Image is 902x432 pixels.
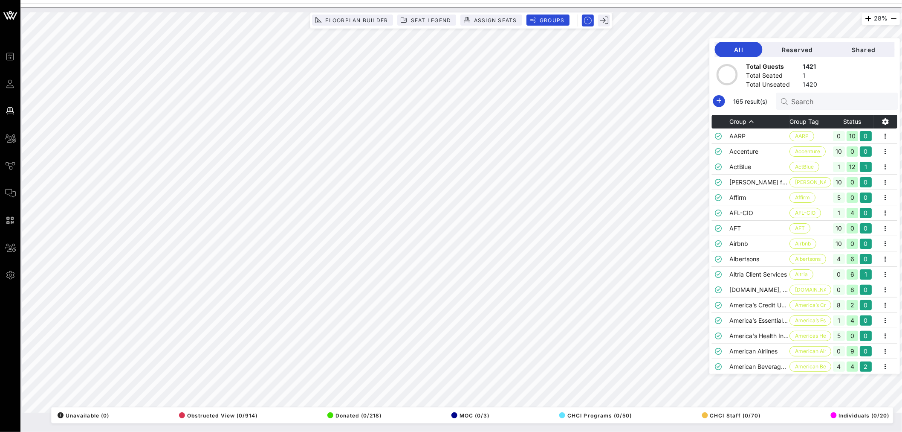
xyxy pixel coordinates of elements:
[833,315,845,326] div: 1
[832,115,873,128] th: Status
[795,285,826,295] span: [DOMAIN_NAME], Inc.
[58,412,109,419] span: Unavailable (0)
[730,205,790,221] td: AFL-CIO
[795,178,826,187] span: [PERSON_NAME]…
[769,46,826,53] span: Reserved
[795,208,816,218] span: AFL-CIO
[557,409,632,421] button: CHCI Programs (0/50)
[179,412,258,419] span: Obstructed View (0/914)
[730,328,790,344] td: America's Health Insurance Plan (AHIP)
[833,177,845,187] div: 10
[795,254,821,264] span: Albertsons
[860,208,872,218] div: 0
[461,15,522,26] button: Assign Seats
[833,300,845,310] div: 8
[839,46,888,53] span: Shared
[833,239,845,249] div: 10
[539,17,565,23] span: Groups
[803,71,818,82] div: 1
[730,236,790,251] td: Airbnb
[860,131,872,141] div: 0
[58,412,64,418] div: /
[833,269,845,280] div: 0
[730,115,790,128] th: Group: Sorted ascending. Activate to sort descending.
[833,346,845,356] div: 0
[833,162,845,172] div: 1
[833,131,845,141] div: 0
[795,193,810,202] span: Affirm
[398,15,457,26] button: Seat Legend
[730,359,790,374] td: American Beverage Association
[795,270,808,279] span: Altria
[795,224,805,233] span: AFT
[700,409,761,421] button: CHCI Staff (0/70)
[795,239,811,248] span: Airbnb
[176,409,258,421] button: Obstructed View (0/914)
[860,346,872,356] div: 0
[847,315,859,326] div: 4
[803,62,818,73] div: 1421
[790,115,832,128] th: Group Tag
[847,208,859,218] div: 4
[831,412,890,419] span: Individuals (0/20)
[860,146,872,157] div: 0
[847,177,859,187] div: 0
[860,193,872,203] div: 0
[847,131,859,141] div: 10
[730,313,790,328] td: America’s Essential Hospitals
[730,221,790,236] td: AFT
[325,409,382,421] button: Donated (0/218)
[730,282,790,298] td: [DOMAIN_NAME], Inc.
[860,315,872,326] div: 0
[833,331,845,341] div: 5
[847,346,859,356] div: 9
[833,42,895,57] button: Shared
[860,269,872,280] div: 1
[449,409,490,421] button: MOC (0/3)
[860,300,872,310] div: 0
[833,193,845,203] div: 5
[451,412,490,419] span: MOC (0/3)
[790,118,819,125] span: Group Tag
[327,412,382,419] span: Donated (0/218)
[746,62,800,73] div: Total Guests
[730,128,790,144] td: AARP
[730,298,790,313] td: America’s Credit Unions
[833,208,845,218] div: 1
[828,409,890,421] button: Individuals (0/20)
[847,285,859,295] div: 8
[559,412,632,419] span: CHCI Programs (0/50)
[411,17,451,23] span: Seat Legend
[746,71,800,82] div: Total Seated
[847,223,859,234] div: 0
[730,344,790,359] td: American Airlines
[795,131,809,141] span: AARP
[847,300,859,310] div: 2
[702,412,761,419] span: CHCI Staff (0/70)
[833,146,845,157] div: 10
[847,254,859,264] div: 6
[730,267,790,282] td: Altria Client Services
[860,162,872,172] div: 1
[833,362,845,372] div: 4
[474,17,517,23] span: Assign Seats
[730,251,790,267] td: Albertsons
[312,15,393,26] button: Floorplan Builder
[860,223,872,234] div: 0
[730,175,790,190] td: [PERSON_NAME] for Congress
[795,362,826,371] span: American Beverage…
[526,15,570,26] button: Groups
[847,362,859,372] div: 4
[730,97,771,106] span: 165 result(s)
[325,17,388,23] span: Floorplan Builder
[860,362,872,372] div: 2
[860,177,872,187] div: 0
[862,12,900,25] div: 28%
[860,254,872,264] div: 0
[715,42,763,57] button: All
[833,254,845,264] div: 4
[730,159,790,175] td: ActBlue
[847,146,859,157] div: 0
[795,301,826,310] span: America’s Credit …
[795,316,826,325] span: America’s Essenti…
